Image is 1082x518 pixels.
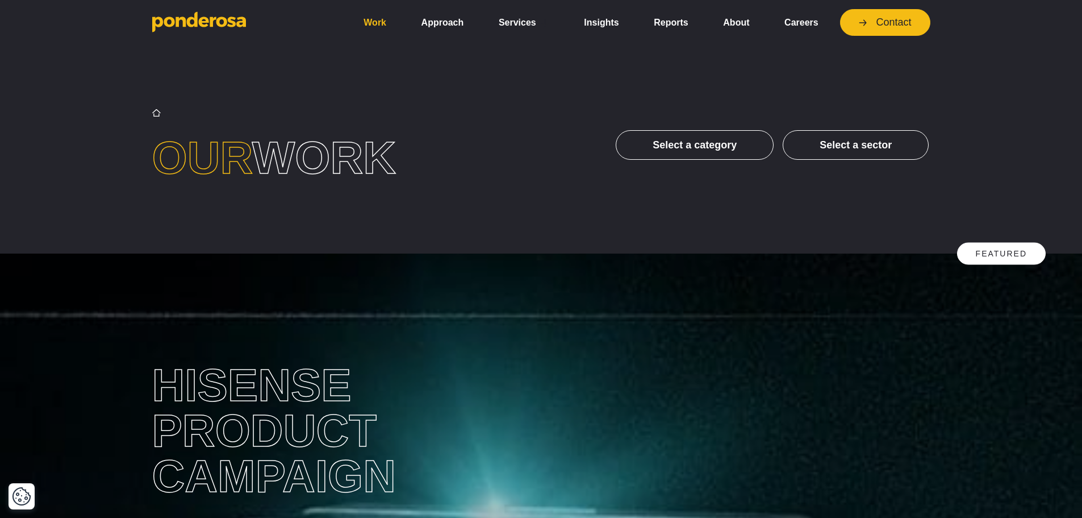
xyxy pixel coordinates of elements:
a: Careers [771,11,831,35]
a: Work [351,11,399,35]
button: Select a sector [783,130,929,160]
a: Go to homepage [152,11,334,34]
a: Services [486,11,562,35]
a: About [711,11,763,35]
span: Our [152,132,252,183]
button: Cookie Settings [12,487,31,506]
a: Contact [840,9,930,36]
button: Select a category [616,130,774,160]
div: Hisense Product Campaign [152,363,533,499]
a: Home [152,109,161,117]
img: Revisit consent button [12,487,31,506]
a: Insights [571,11,632,35]
a: Approach [408,11,477,35]
div: Featured [957,243,1046,265]
a: Reports [641,11,701,35]
h1: work [152,135,466,181]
